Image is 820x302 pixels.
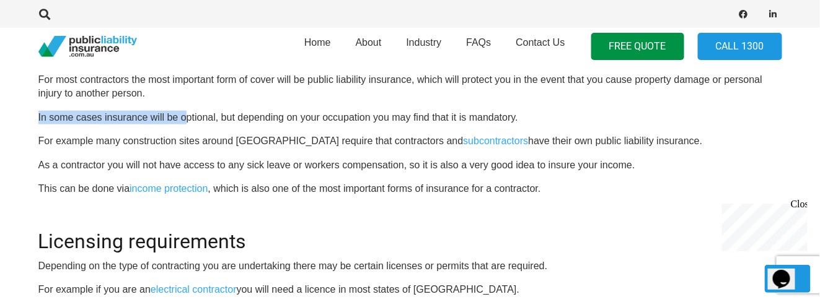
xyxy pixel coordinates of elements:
[151,284,237,295] a: electrical contractor
[38,283,782,296] p: For example if you are an you will need a licence in most states of [GEOGRAPHIC_DATA].
[304,37,331,48] span: Home
[463,136,528,146] a: subcontractors
[356,37,382,48] span: About
[38,259,782,273] p: Depending on the type of contracting you are undertaking there may be certain licenses or permits...
[38,111,782,124] p: In some cases insurance will be optional, but depending on your occupation you may find that it i...
[394,24,454,69] a: Industry
[466,37,491,48] span: FAQs
[503,24,577,69] a: Contact Us
[454,24,503,69] a: FAQs
[38,215,782,253] h2: Licensing requirements
[33,9,58,20] a: Search
[717,199,808,251] iframe: chat widget
[591,33,684,61] a: FREE QUOTE
[38,134,782,148] p: For example many construction sites around [GEOGRAPHIC_DATA] require that contractors and have th...
[768,252,808,290] iframe: chat widget
[735,6,752,23] a: Facebook
[38,182,782,196] p: This can be done via , which is also one of the most important forms of insurance for a contractor.
[765,6,782,23] a: LinkedIn
[38,73,782,101] p: For most contractors the most important form of cover will be public liability insurance, which w...
[38,36,137,58] a: pli_logotransparent
[38,158,782,172] p: As a contractor you will not have access to any sick leave or workers compensation, so it is also...
[130,183,208,194] a: income protection
[516,37,565,48] span: Contact Us
[343,24,394,69] a: About
[406,37,441,48] span: Industry
[765,265,811,293] a: Back to top
[292,24,343,69] a: Home
[5,5,86,90] div: Chat live with an agent now!Close
[698,33,782,61] a: Call 1300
